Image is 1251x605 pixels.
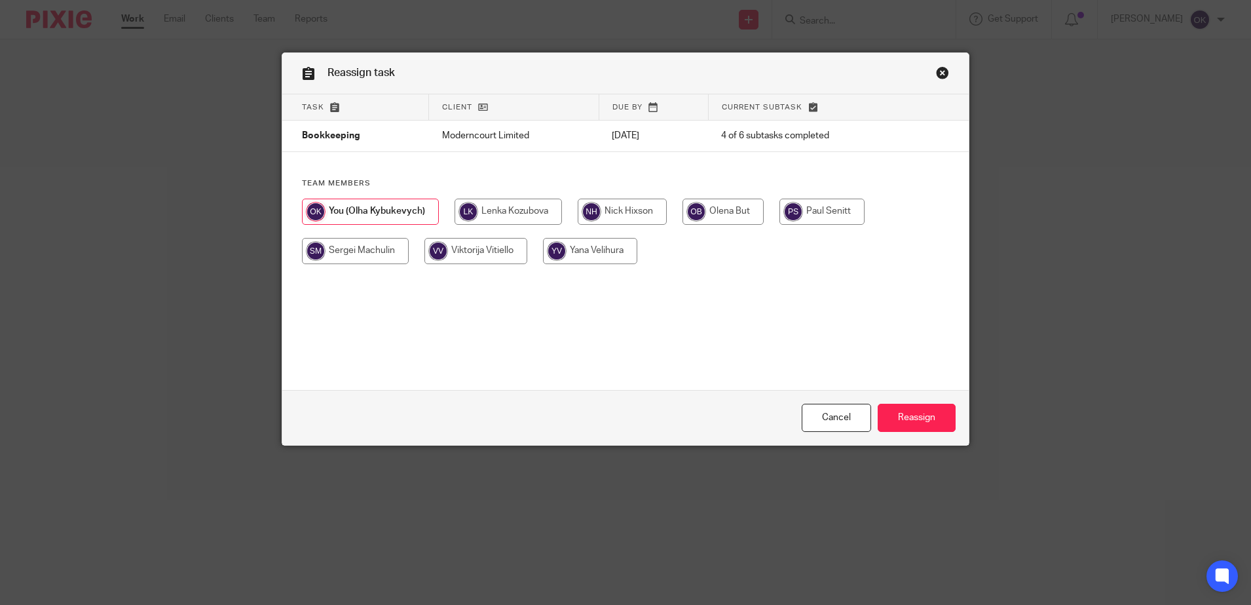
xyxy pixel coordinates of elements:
[442,129,586,142] p: Moderncourt Limited
[802,404,871,432] a: Close this dialog window
[612,129,695,142] p: [DATE]
[302,132,360,141] span: Bookkeeping
[302,104,324,111] span: Task
[442,104,472,111] span: Client
[722,104,802,111] span: Current subtask
[936,66,949,84] a: Close this dialog window
[302,178,950,189] h4: Team members
[612,104,643,111] span: Due by
[708,121,910,152] td: 4 of 6 subtasks completed
[878,404,956,432] input: Reassign
[327,68,395,78] span: Reassign task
